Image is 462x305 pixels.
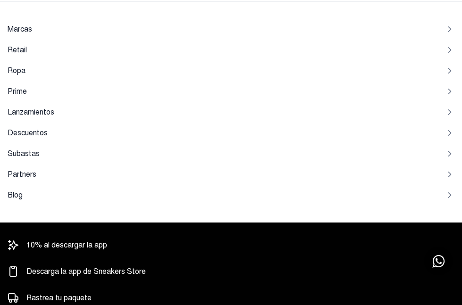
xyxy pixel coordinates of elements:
[8,171,36,178] span: Partners
[8,108,54,116] span: Lanzamientos
[8,88,27,95] span: Prime
[8,150,40,157] span: Subastas
[8,129,48,137] span: Descuentos
[8,191,23,199] span: Blog
[26,239,454,251] span: 10% al descargar la app
[8,67,25,74] span: Ropa
[8,46,27,54] span: Retail
[26,266,454,277] span: Descarga la app de Sneakers Store
[26,292,454,304] span: Rastrea tu paquete
[8,25,32,33] span: Marcas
